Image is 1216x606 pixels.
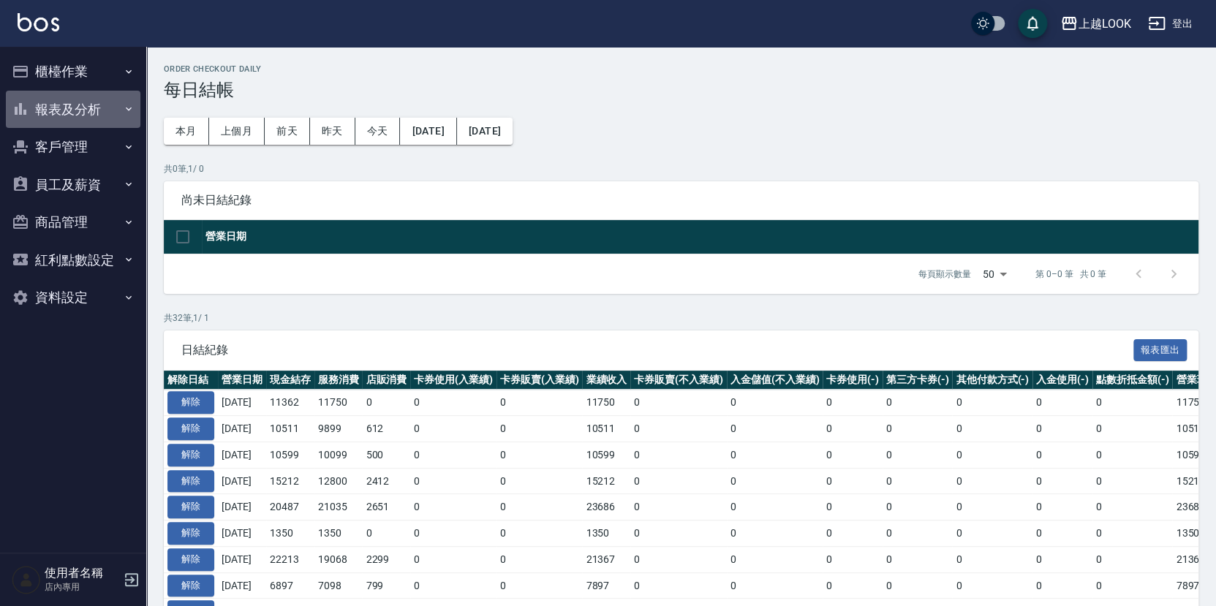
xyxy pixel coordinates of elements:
th: 服務消費 [314,371,363,390]
td: 0 [1092,416,1173,442]
button: 櫃檯作業 [6,53,140,91]
th: 卡券使用(入業績) [410,371,496,390]
img: Person [12,565,41,594]
td: 0 [1032,494,1092,520]
td: 20487 [266,494,314,520]
button: 紅利點數設定 [6,241,140,279]
th: 入金使用(-) [1032,371,1092,390]
td: 2651 [362,494,410,520]
td: 0 [727,416,823,442]
td: 10511 [582,416,630,442]
td: 0 [410,546,496,572]
th: 其他付款方式(-) [952,371,1032,390]
td: 15212 [266,468,314,494]
button: 前天 [265,118,310,145]
td: 0 [1092,468,1173,494]
th: 點數折抵金額(-) [1092,371,1173,390]
td: 0 [496,468,583,494]
button: 本月 [164,118,209,145]
td: 0 [727,442,823,468]
p: 共 32 筆, 1 / 1 [164,311,1198,325]
td: 10599 [582,442,630,468]
td: 0 [727,468,823,494]
p: 共 0 筆, 1 / 0 [164,162,1198,175]
td: [DATE] [218,416,266,442]
button: 商品管理 [6,203,140,241]
td: 0 [410,416,496,442]
td: 1350 [266,520,314,547]
th: 營業日期 [202,220,1198,254]
div: 上越LOOK [1078,15,1130,33]
td: 0 [1092,546,1173,572]
td: 0 [883,572,953,599]
td: 0 [727,520,823,547]
td: 0 [883,546,953,572]
td: 21367 [582,546,630,572]
td: 0 [410,494,496,520]
button: 報表及分析 [6,91,140,129]
td: 0 [1092,572,1173,599]
th: 營業日期 [218,371,266,390]
button: 解除 [167,496,214,518]
td: [DATE] [218,546,266,572]
td: 6897 [266,572,314,599]
button: 解除 [167,575,214,597]
p: 店內專用 [45,580,119,594]
td: 0 [727,572,823,599]
p: 第 0–0 筆 共 0 筆 [1035,268,1106,281]
td: 0 [1032,520,1092,547]
td: 0 [1032,390,1092,416]
td: 0 [952,442,1032,468]
button: 解除 [167,444,214,466]
td: 1350 [582,520,630,547]
button: 今天 [355,118,401,145]
td: 10099 [314,442,363,468]
td: 0 [630,390,727,416]
td: 0 [1032,546,1092,572]
span: 日結紀錄 [181,343,1133,357]
th: 入金儲值(不入業績) [727,371,823,390]
td: 0 [952,494,1032,520]
button: [DATE] [400,118,456,145]
td: 0 [823,572,883,599]
td: 0 [823,442,883,468]
td: 1350 [314,520,363,547]
td: 0 [952,416,1032,442]
p: 每頁顯示數量 [918,268,971,281]
button: 資料設定 [6,279,140,317]
td: 0 [727,494,823,520]
button: 解除 [167,417,214,440]
td: 0 [727,546,823,572]
th: 第三方卡券(-) [883,371,953,390]
td: 0 [410,390,496,416]
td: 0 [630,494,727,520]
td: 0 [410,468,496,494]
h2: Order checkout daily [164,64,1198,74]
td: 11362 [266,390,314,416]
td: 15212 [582,468,630,494]
td: 7897 [582,572,630,599]
td: 11750 [582,390,630,416]
td: 10599 [266,442,314,468]
td: 2412 [362,468,410,494]
td: 0 [630,520,727,547]
td: 0 [952,572,1032,599]
td: 9899 [314,416,363,442]
td: 0 [823,520,883,547]
td: 0 [496,494,583,520]
img: Logo [18,13,59,31]
td: 0 [630,468,727,494]
button: 昨天 [310,118,355,145]
td: 0 [823,416,883,442]
td: 21035 [314,494,363,520]
td: 0 [883,442,953,468]
td: 0 [883,390,953,416]
td: 0 [496,520,583,547]
button: 上個月 [209,118,265,145]
th: 解除日結 [164,371,218,390]
td: 0 [823,468,883,494]
th: 卡券販賣(不入業績) [630,371,727,390]
button: 登出 [1142,10,1198,37]
td: 0 [1032,572,1092,599]
button: 解除 [167,522,214,545]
